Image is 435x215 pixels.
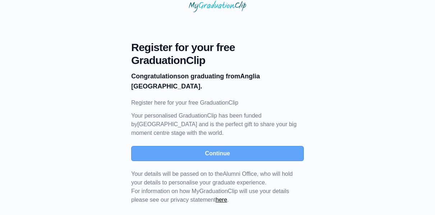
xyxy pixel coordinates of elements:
[216,197,227,203] a: here
[131,171,293,203] span: For information on how MyGraduationClip will use your details please see our privacy statement .
[131,73,181,80] b: Congratulations
[131,146,304,161] button: Continue
[131,99,304,107] p: Register here for your free GraduationClip
[131,171,293,186] span: Your details will be passed on to the , who will hold your details to personalise your graduate e...
[223,171,257,177] span: Alumni Office
[131,41,304,54] span: Register for your free
[131,111,304,137] p: Your personalised GraduationClip has been funded by [GEOGRAPHIC_DATA] and is the perfect gift to ...
[131,54,304,67] span: GraduationClip
[131,71,304,91] p: on graduating from Anglia [GEOGRAPHIC_DATA].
